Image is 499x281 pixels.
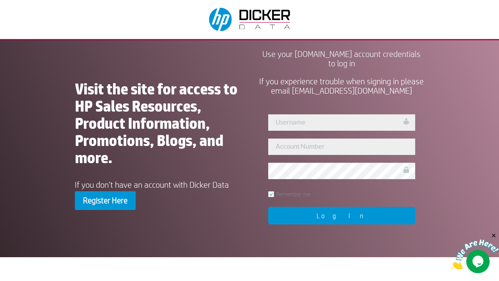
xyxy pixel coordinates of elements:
span: If you experience trouble when signing in please email [EMAIL_ADDRESS][DOMAIN_NAME] [259,76,424,95]
span: Use your [DOMAIN_NAME] account credentials to log in [262,49,421,68]
input: Account Number [268,139,415,155]
a: Register Here [75,191,136,210]
label: Remember me [268,191,310,197]
iframe: chat widget [451,232,499,269]
span: If you don’t have an account with Dicker Data [75,180,229,189]
input: Username [268,114,415,131]
h1: Visit the site for access to HP Sales Resources, Product Information, Promotions, Blogs, and more. [75,80,240,170]
input: Log In [268,207,415,224]
img: Dicker Data & HP [204,4,296,35]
